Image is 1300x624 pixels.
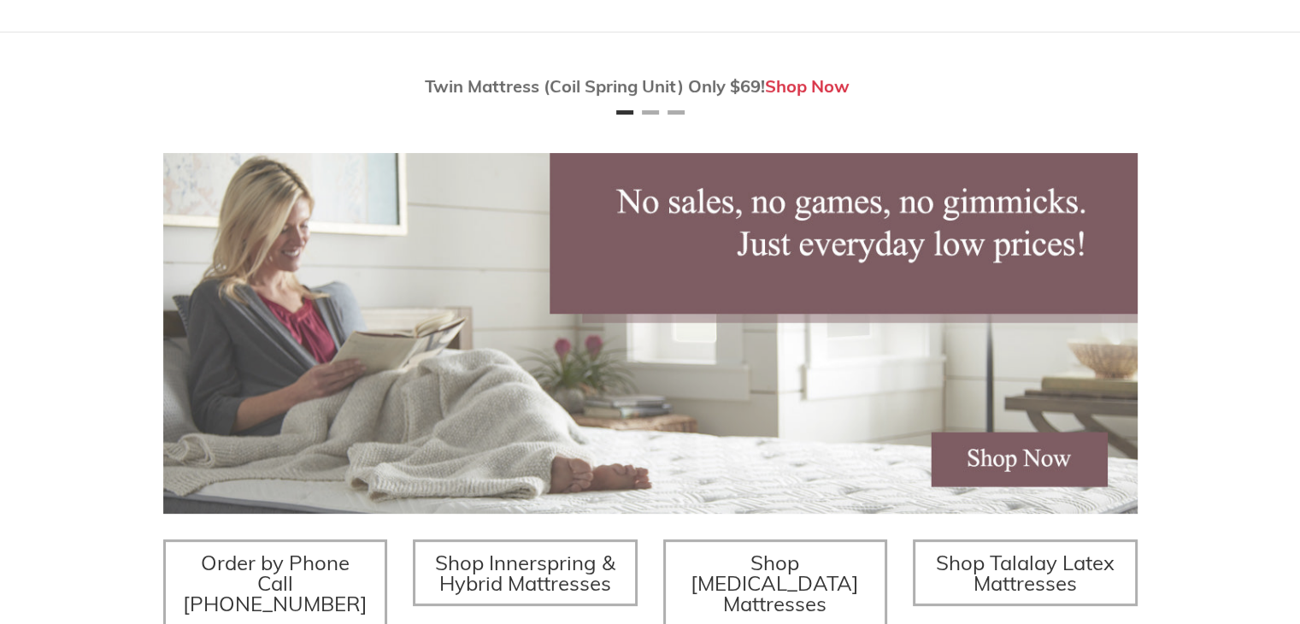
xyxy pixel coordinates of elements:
[913,539,1138,606] a: Shop Talalay Latex Mattresses
[413,539,638,606] a: Shop Innerspring & Hybrid Mattresses
[425,75,765,97] span: Twin Mattress (Coil Spring Unit) Only $69!
[163,153,1138,514] img: herobannermay2022-1652879215306_1200x.jpg
[642,110,659,115] button: Page 2
[936,550,1115,596] span: Shop Talalay Latex Mattresses
[435,550,615,596] span: Shop Innerspring & Hybrid Mattresses
[616,110,633,115] button: Page 1
[765,75,850,97] a: Shop Now
[668,110,685,115] button: Page 3
[691,550,859,616] span: Shop [MEDICAL_DATA] Mattresses
[183,550,368,616] span: Order by Phone Call [PHONE_NUMBER]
